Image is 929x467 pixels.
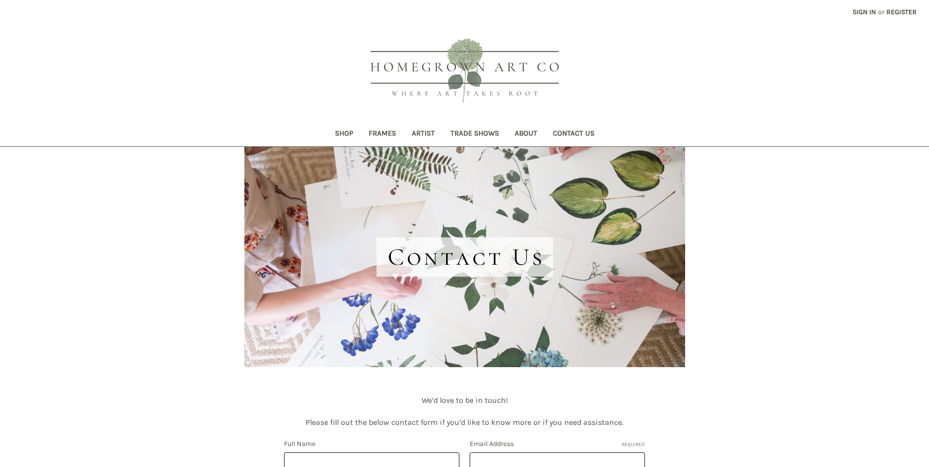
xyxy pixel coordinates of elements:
label: Full Name [284,439,459,449]
span: or [877,7,885,17]
a: Contact Us [545,122,602,146]
a: Frames [361,122,404,146]
a: Artist [404,122,443,146]
font: Please fill out the below contact form if you’d like to know more or if you need assistance. [306,418,623,427]
font: We’d love to be in touch! [422,396,508,405]
a: About [507,122,545,146]
small: Required [621,441,645,448]
a: Shop [327,122,361,146]
a: Trade Shows [443,122,507,146]
label: Email Address [470,439,645,449]
img: HOMEGROWN ART CO [355,27,575,116]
